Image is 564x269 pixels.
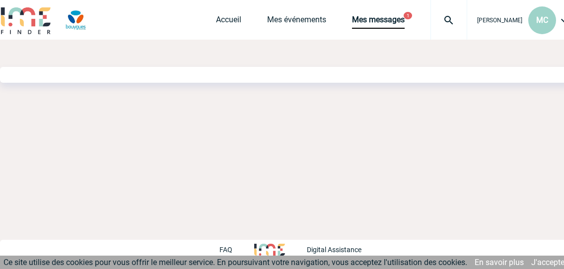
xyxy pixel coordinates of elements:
span: Ce site utilise des cookies pour vous offrir le meilleur service. En poursuivant votre navigation... [3,258,467,267]
a: FAQ [219,244,254,254]
p: FAQ [219,246,232,254]
a: Mes événements [267,15,326,29]
a: Mes messages [352,15,405,29]
a: En savoir plus [475,258,524,267]
span: MC [536,15,548,25]
img: http://www.idealmeetingsevents.fr/ [254,244,285,256]
span: [PERSON_NAME] [477,17,522,24]
a: Accueil [216,15,241,29]
button: 1 [404,12,412,19]
p: Digital Assistance [307,246,361,254]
